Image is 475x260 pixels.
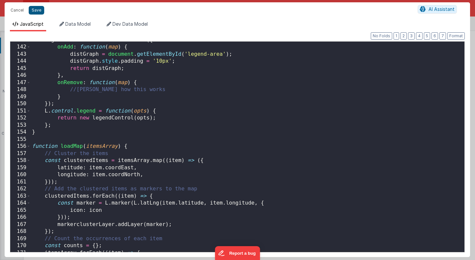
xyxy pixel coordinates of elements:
[10,164,31,172] div: 159
[10,100,31,108] div: 150
[10,214,31,221] div: 166
[10,65,31,72] div: 145
[10,228,31,235] div: 168
[10,242,31,249] div: 170
[416,32,423,40] button: 4
[10,108,31,115] div: 151
[10,51,31,58] div: 143
[10,129,31,136] div: 154
[439,32,446,40] button: 7
[10,143,31,150] div: 156
[10,157,31,164] div: 158
[10,114,31,122] div: 152
[65,21,91,27] span: Data Model
[10,185,31,193] div: 162
[10,193,31,200] div: 163
[10,179,31,186] div: 161
[10,207,31,214] div: 165
[10,58,31,65] div: 144
[431,32,438,40] button: 6
[10,44,31,51] div: 142
[7,6,27,15] button: Cancel
[10,221,31,228] div: 167
[10,200,31,207] div: 164
[10,171,31,179] div: 160
[447,32,465,40] button: Format
[400,32,407,40] button: 2
[29,6,44,15] button: Save
[215,246,260,260] iframe: Marker.io feedback button
[10,86,31,93] div: 148
[10,150,31,157] div: 157
[408,32,415,40] button: 3
[112,21,148,27] span: Dev Data Model
[418,5,457,14] button: AI Assistant
[10,235,31,243] div: 169
[10,93,31,101] div: 149
[10,136,31,143] div: 155
[10,72,31,79] div: 146
[371,32,392,40] button: No Folds
[20,21,44,27] span: JavaScript
[10,122,31,129] div: 153
[394,32,399,40] button: 1
[424,32,430,40] button: 5
[428,6,455,12] span: AI Assistant
[10,79,31,86] div: 147
[10,249,31,257] div: 171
